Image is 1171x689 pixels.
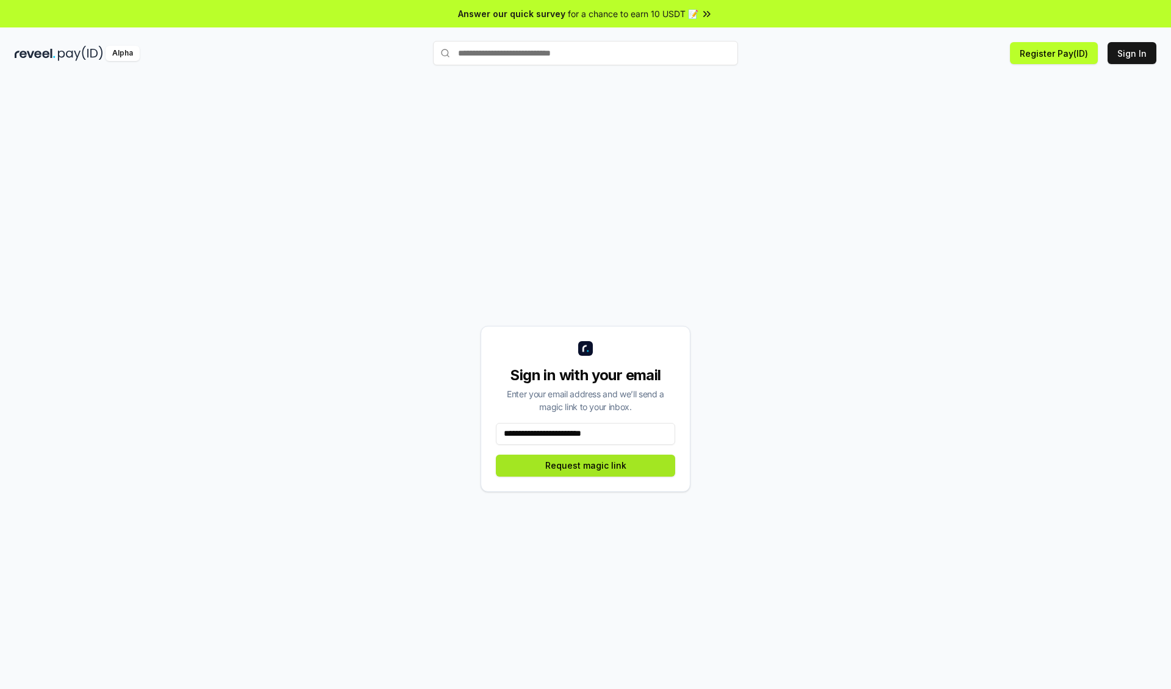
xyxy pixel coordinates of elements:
img: logo_small [578,341,593,356]
img: pay_id [58,46,103,61]
button: Sign In [1108,42,1156,64]
div: Alpha [106,46,140,61]
div: Sign in with your email [496,366,675,385]
span: for a chance to earn 10 USDT 📝 [568,7,698,20]
div: Enter your email address and we’ll send a magic link to your inbox. [496,388,675,413]
span: Answer our quick survey [458,7,565,20]
button: Register Pay(ID) [1010,42,1098,64]
button: Request magic link [496,455,675,477]
img: reveel_dark [15,46,56,61]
